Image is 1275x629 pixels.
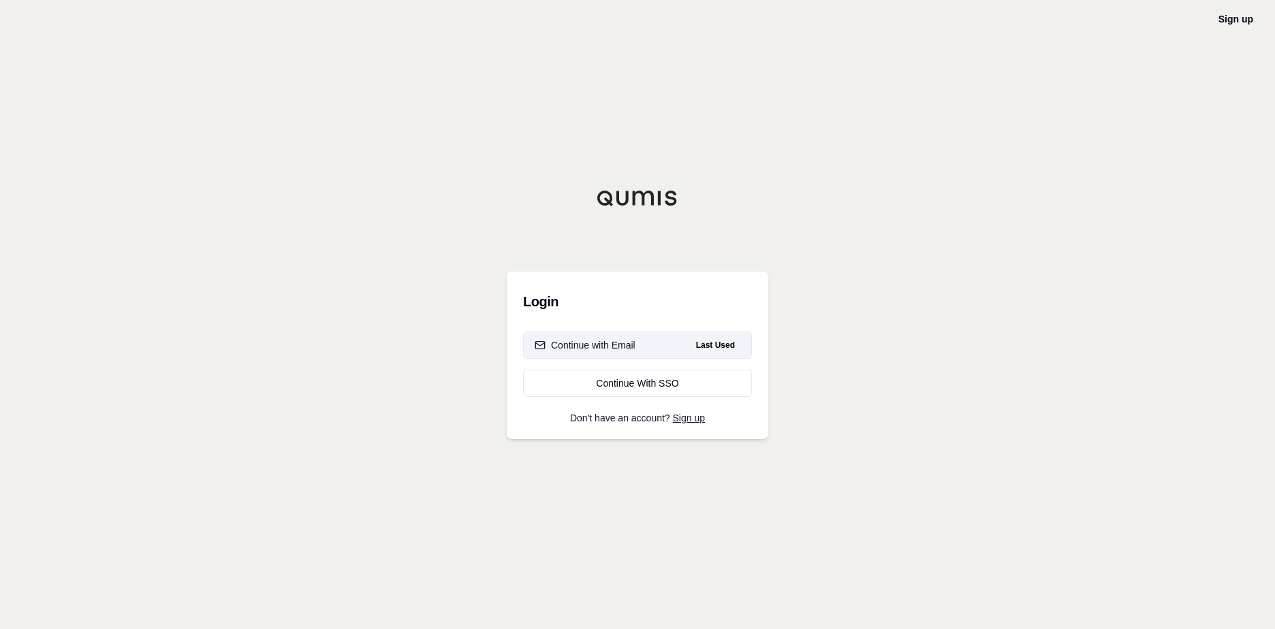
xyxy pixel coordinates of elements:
[691,337,740,353] span: Last Used
[535,338,635,352] div: Continue with Email
[523,413,752,423] p: Don't have an account?
[523,288,752,315] h3: Login
[597,190,678,206] img: Qumis
[1218,14,1253,25] a: Sign up
[523,332,752,359] button: Continue with EmailLast Used
[523,370,752,397] a: Continue With SSO
[673,413,705,423] a: Sign up
[535,376,740,390] div: Continue With SSO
